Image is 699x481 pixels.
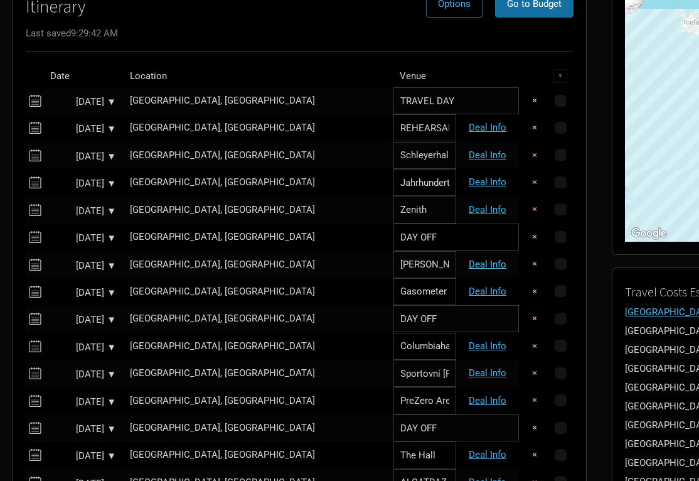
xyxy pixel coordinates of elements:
input: Barba Negra Music Club [393,251,456,278]
a: Deal Info [469,395,506,406]
button: × [520,196,549,223]
div: Vienna, Austria [130,287,387,296]
a: Deal Info [469,176,506,188]
div: Budapest, Hungary [130,260,387,269]
input: DAY OFF [393,305,519,332]
div: Nuremberg, Germany [130,423,387,433]
button: × [520,333,549,360]
div: Prague, Czechia [130,369,387,378]
button: × [520,169,549,196]
a: Deal Info [469,367,506,379]
div: [DATE] ▼ [47,288,116,298]
div: [DATE] ▼ [47,315,116,325]
div: Berlin, Germany [130,314,387,323]
a: Deal Info [469,449,506,460]
input: Jahrhunderthalle [393,169,456,196]
button: × [520,224,549,251]
div: Last saved 9:29:42 AM [26,29,574,38]
button: × [520,414,549,441]
div: Stuttgart, Germany [130,123,387,132]
div: [DATE] ▼ [47,343,116,352]
div: [DATE] ▼ [47,152,116,161]
button: × [520,360,549,387]
div: [DATE] ▼ [47,234,116,243]
input: The Hall [393,441,456,468]
a: Deal Info [469,259,506,270]
th: Venue [393,65,456,87]
div: Zürich, Switzerland [130,96,387,105]
button: × [520,251,549,278]
button: × [520,278,549,305]
input: Columbiahalle [393,333,456,360]
div: ▼ [553,69,567,83]
img: Google [628,225,670,242]
input: Sportovní hala Fortuna [393,360,456,387]
input: TRAVEL DAY [393,87,519,114]
a: Deal Info [469,149,506,161]
div: [DATE] ▼ [47,261,116,271]
a: Deal Info [469,286,506,297]
div: [DATE] ▼ [47,97,116,107]
th: Date [44,65,119,87]
a: Deal Info [469,204,506,215]
div: [DATE] ▼ [47,424,116,434]
div: Berlin, Germany [130,342,387,351]
button: × [520,305,549,332]
a: Open this area in Google Maps (opens a new window) [628,225,670,242]
th: Location [124,65,393,87]
button: × [520,114,549,141]
div: [DATE] ▼ [47,451,116,461]
button: × [520,387,549,414]
div: [DATE] ▼ [47,370,116,379]
input: Zenith [393,197,456,224]
div: Frankfurt am Main, Germany [130,178,387,187]
button: × [520,142,549,169]
button: × [520,87,549,114]
input: REHEARSAL [393,114,456,141]
a: Deal Info [469,340,506,352]
div: Dübendorf, Switzerland [130,450,387,460]
input: Gasometer [393,278,456,305]
div: Stuttgart, Germany [130,151,387,160]
a: Deal Info [469,122,506,133]
div: [DATE] ▼ [47,179,116,188]
div: [DATE] ▼ [47,397,116,407]
div: Budapest, Hungary [130,232,387,242]
input: DAY OFF [393,224,519,251]
div: [DATE] ▼ [47,207,116,216]
input: DAY OFF [393,414,519,441]
input: Schleyerhalle [393,142,456,169]
div: [DATE] ▼ [47,124,116,134]
div: Munich, Germany [130,205,387,215]
div: Gliwice, Poland [130,396,387,406]
button: × [520,441,549,468]
input: PreZero Arena Gliwice [393,387,456,414]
